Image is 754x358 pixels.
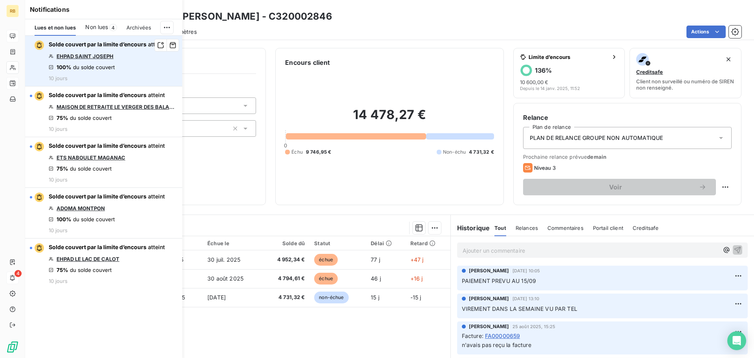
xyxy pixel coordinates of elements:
[35,24,76,31] span: Lues et non lues
[285,58,330,67] h6: Encours client
[266,294,305,301] span: 4 731,32 €
[148,92,165,98] span: atteint
[469,323,509,330] span: [PERSON_NAME]
[306,149,331,156] span: 9 746,95 €
[371,256,380,263] span: 77 j
[291,149,303,156] span: Échu
[109,24,117,31] span: 4
[523,154,732,160] span: Prochaine relance prévue
[512,296,540,301] span: [DATE] 13:10
[630,48,741,98] button: CreditsafeClient non surveillé ou numéro de SIREN non renseigné.
[314,273,338,285] span: échue
[266,240,305,246] div: Solde dû
[30,5,178,14] h6: Notifications
[451,223,490,233] h6: Historique
[469,149,494,156] span: 4 731,32 €
[49,278,68,284] span: 10 jours
[207,256,240,263] span: 30 juil. 2025
[485,332,520,340] span: FA00000659
[49,41,146,48] span: Solde couvert par la limite d’encours
[266,256,305,264] span: 4 952,34 €
[314,240,361,246] div: Statut
[371,240,401,246] div: Délai
[25,188,182,239] button: Solde couvert par la limite d’encours atteintADOMA MONTPON100% du solde couvert10 jours
[57,216,71,222] span: 100%
[285,107,494,130] h2: 14 478,27 €
[516,225,538,231] span: Relances
[686,26,726,38] button: Actions
[49,227,68,233] span: 10 jours
[727,331,746,350] div: Open Intercom Messenger
[593,225,623,231] span: Portail client
[148,244,165,250] span: atteint
[70,165,112,172] span: du solde couvert
[25,137,182,188] button: Solde couvert par la limite d’encours atteintETS NABOULET MAGANAC75% du solde couvert10 jours
[85,23,108,31] span: Non lues
[371,275,381,282] span: 46 j
[49,193,146,200] span: Solde couvert par la limite d’encours
[520,86,580,91] span: Depuis le 14 janv. 2025, 11:52
[529,54,608,60] span: Limite d’encours
[57,53,113,59] a: EHPAD SAINT JOSEPH
[462,341,531,348] span: n'avais pas reçu la facture
[469,295,509,302] span: [PERSON_NAME]
[148,193,165,200] span: atteint
[73,64,115,70] span: du solde couvert
[535,66,552,74] h6: 136 %
[49,75,68,81] span: 10 jours
[57,64,71,70] span: 100%
[410,275,423,282] span: +16 j
[520,79,548,85] span: 10 600,00 €
[494,225,506,231] span: Tout
[314,254,338,266] span: échue
[512,324,556,329] span: 25 août 2025, 15:25
[49,126,68,132] span: 10 jours
[523,179,716,195] button: Voir
[25,239,182,289] button: Solde couvert par la limite d’encours atteintEHPAD LE LAC DE CALOT75% du solde couvert10 jours
[513,48,625,98] button: Limite d’encours136%10 600,00 €Depuis le 14 janv. 2025, 11:52
[57,104,174,110] a: MAISON DE RETRAITE LE VERGER DES BALANS
[70,267,112,273] span: du solde couvert
[49,142,146,149] span: Solde couvert par la limite d’encours
[523,113,732,122] h6: Relance
[462,332,483,340] span: Facture :
[469,267,509,274] span: [PERSON_NAME]
[636,69,663,75] span: Creditsafe
[57,267,68,273] span: 75%
[410,256,424,263] span: +47 j
[371,294,379,301] span: 15 j
[126,24,151,31] span: Archivées
[314,292,348,303] span: non-échue
[636,78,735,91] span: Client non surveillé ou numéro de SIREN non renseigné.
[547,225,584,231] span: Commentaires
[587,154,606,160] span: demain
[25,86,182,137] button: Solde couvert par la limite d’encours atteintMAISON DE RETRAITE LE VERGER DES BALANS75% du solde ...
[57,154,125,161] a: ETS NABOULET MAGANAC
[443,149,466,156] span: Non-échu
[57,115,68,121] span: 75%
[57,165,68,172] span: 75%
[462,277,536,284] span: PAIEMENT PREVU AU 15/09
[533,184,699,190] span: Voir
[207,240,257,246] div: Échue le
[73,216,115,222] span: du solde couvert
[49,176,68,183] span: 10 jours
[284,142,287,149] span: 0
[6,5,19,17] div: RB
[462,305,577,312] span: VIREMENT DANS LA SEMAINE VU PAR TEL
[15,270,22,277] span: 4
[49,244,146,250] span: Solde couvert par la limite d’encours
[57,256,119,262] a: EHPAD LE LAC DE CALOT
[25,36,182,86] button: Solde couvert par la limite d’encours atteintEHPAD SAINT JOSEPH100% du solde couvert10 jours
[633,225,659,231] span: Creditsafe
[148,41,165,48] span: atteint
[49,92,146,98] span: Solde couvert par la limite d’encours
[207,294,226,301] span: [DATE]
[207,275,243,282] span: 30 août 2025
[148,142,165,149] span: atteint
[512,268,540,273] span: [DATE] 10:05
[70,115,112,121] span: du solde couvert
[6,341,19,353] img: Logo LeanPay
[69,9,332,24] h3: [DEMOGRAPHIC_DATA][PERSON_NAME] - C320002846
[410,240,446,246] div: Retard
